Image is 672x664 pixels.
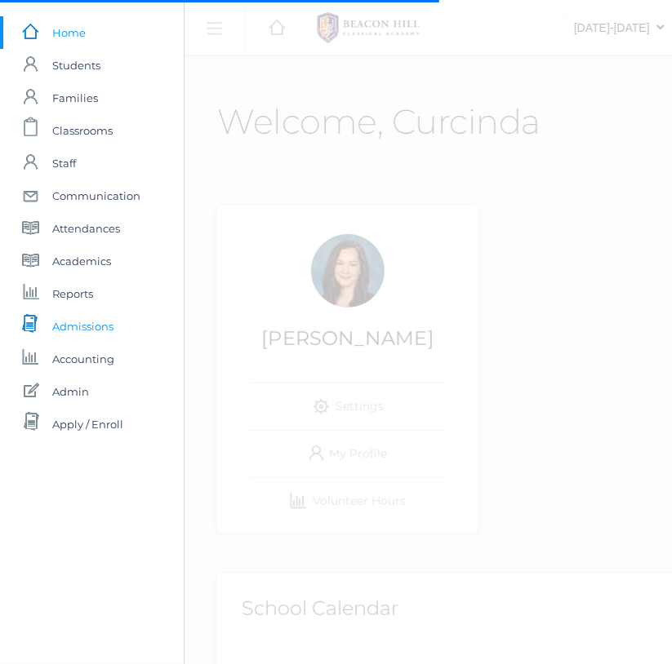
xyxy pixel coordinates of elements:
span: Admin [52,375,89,408]
span: Classrooms [52,114,113,147]
span: Staff [52,147,76,179]
span: Students [52,49,100,82]
span: Families [52,82,98,114]
span: Accounting [52,343,114,375]
span: Reports [52,277,93,310]
span: Home [52,16,86,49]
span: Apply / Enroll [52,408,123,440]
span: Attendances [52,212,120,245]
span: Admissions [52,310,113,343]
span: Academics [52,245,111,277]
span: Communication [52,179,140,212]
